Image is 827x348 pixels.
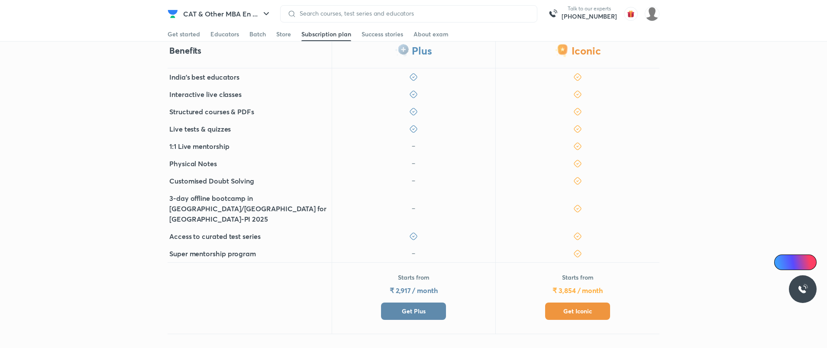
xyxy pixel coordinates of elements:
[563,307,592,316] span: Get Iconic
[210,30,239,39] div: Educators
[169,248,256,259] h5: Super mentorship program
[301,27,351,41] a: Subscription plan
[645,6,659,21] img: Nilesh
[178,5,277,23] button: CAT & Other MBA En ...
[168,27,200,41] a: Get started
[545,303,610,320] button: Get Iconic
[409,204,418,213] img: icon
[169,193,330,224] h5: 3-day offline bootcamp in [GEOGRAPHIC_DATA]/[GEOGRAPHIC_DATA] for [GEOGRAPHIC_DATA]-PI 2025
[381,303,446,320] button: Get Plus
[409,177,418,185] img: icon
[398,273,430,282] p: Starts from
[413,27,449,41] a: About exam
[169,231,261,242] h5: Access to curated test series
[774,255,817,270] a: Ai Doubts
[276,27,291,41] a: Store
[296,10,530,17] input: Search courses, test series and educators
[544,5,562,23] img: call-us
[562,5,617,12] p: Talk to our experts
[798,284,808,294] img: ttu
[301,30,351,39] div: Subscription plan
[169,89,242,100] h5: Interactive live classes
[169,176,254,186] h5: Customised Doubt Solving
[249,27,266,41] a: Batch
[562,273,594,282] p: Starts from
[402,307,426,316] span: Get Plus
[169,158,217,169] h5: Physical Notes
[362,30,403,39] div: Success stories
[409,159,418,168] img: icon
[169,124,231,134] h5: Live tests & quizzes
[413,30,449,39] div: About exam
[249,30,266,39] div: Batch
[168,30,200,39] div: Get started
[409,249,418,258] img: icon
[624,7,638,21] img: avatar
[168,9,178,19] img: Company Logo
[169,45,201,56] h4: Benefits
[788,259,811,266] span: Ai Doubts
[390,285,438,296] h5: ₹ 2,917 / month
[169,72,239,82] h5: India's best educators
[779,259,786,266] img: Icon
[169,141,229,151] h5: 1:1 Live mentorship
[409,142,418,151] img: icon
[276,30,291,39] div: Store
[362,27,403,41] a: Success stories
[169,106,254,117] h5: Structured courses & PDFs
[562,12,617,21] a: [PHONE_NUMBER]
[210,27,239,41] a: Educators
[552,285,603,296] h5: ₹ 3,854 / month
